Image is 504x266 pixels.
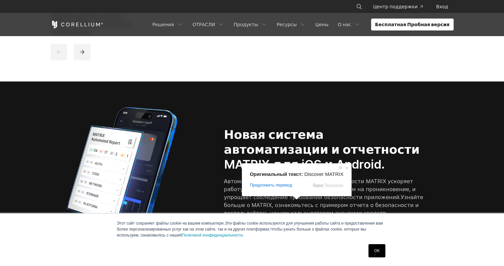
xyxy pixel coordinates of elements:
[353,1,365,13] button: Поиск
[368,244,385,257] a: ОК
[373,3,418,10] ya-tr-span: Центр поддержки
[152,21,174,28] ya-tr-span: Решения
[182,233,244,238] a: Политикой конфиденциальности.
[234,21,258,28] ya-tr-span: Продукты
[117,221,383,232] ya-tr-span: Эти файлы cookie используются для улучшения работы сайта и предоставления вам более персонализиро...
[277,21,297,28] ya-tr-span: Ресурсы
[348,1,454,13] div: Навигационное меню
[74,44,90,60] button: Далее
[304,171,343,177] span: Discover MATRIX
[436,3,448,10] ya-tr-span: Вход
[51,44,67,60] button: Предыдущая страница
[51,21,103,28] a: Дом Кореллиума
[193,21,215,28] ya-tr-span: ОТРАСЛИ
[250,182,292,188] span: Предложить перевод
[224,127,420,172] ya-tr-span: Новая система автоматизации и отчетности MATRIX для iOS и Android.
[375,21,450,28] ya-tr-span: Бесплатная Пробная версия
[117,221,225,226] ya-tr-span: Этот сайт сохраняет файлы cookie на вашем компьютере.
[148,19,454,30] div: Навигационное меню
[224,178,416,200] ya-tr-span: Автоматизированное тестирование безопасности MATRIX ускоряет работу команд, занимающихся тестиров...
[315,21,329,28] ya-tr-span: Цены
[250,171,303,177] span: Оригинальный текст:
[374,248,379,253] ya-tr-span: ОК
[224,194,423,216] ya-tr-span: Узнайте больше о MATRIX, ознакомьтесь с примером отчета о безопасности и воспользуйтесь нашим кал...
[338,21,351,28] ya-tr-span: О нас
